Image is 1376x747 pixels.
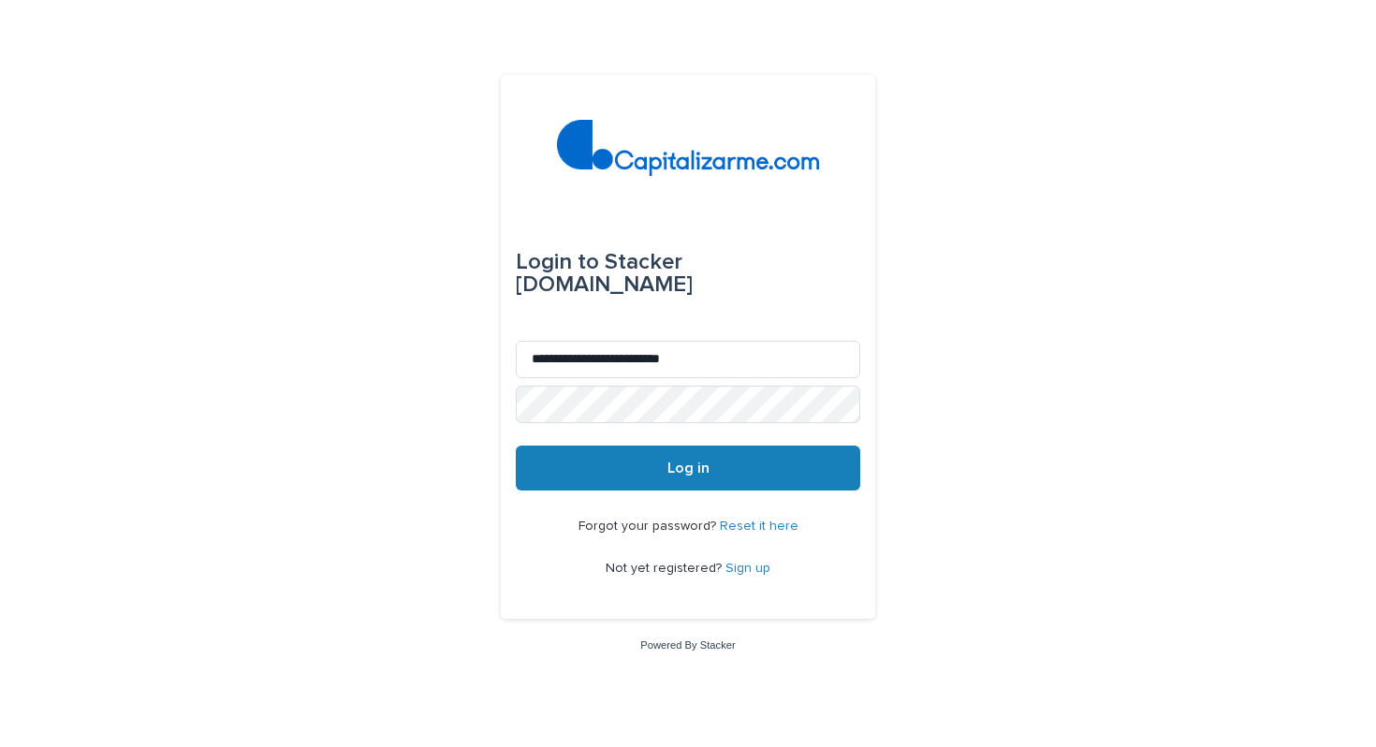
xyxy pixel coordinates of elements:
[557,120,820,176] img: 4arMvv9wSvmHTHbXwTim
[578,520,720,533] span: Forgot your password?
[516,446,860,491] button: Log in
[516,236,860,311] div: Stacker [DOMAIN_NAME]
[640,639,735,651] a: Powered By Stacker
[516,251,599,273] span: Login to
[667,461,710,476] span: Log in
[720,520,798,533] a: Reset it here
[725,562,770,575] a: Sign up
[606,562,725,575] span: Not yet registered?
